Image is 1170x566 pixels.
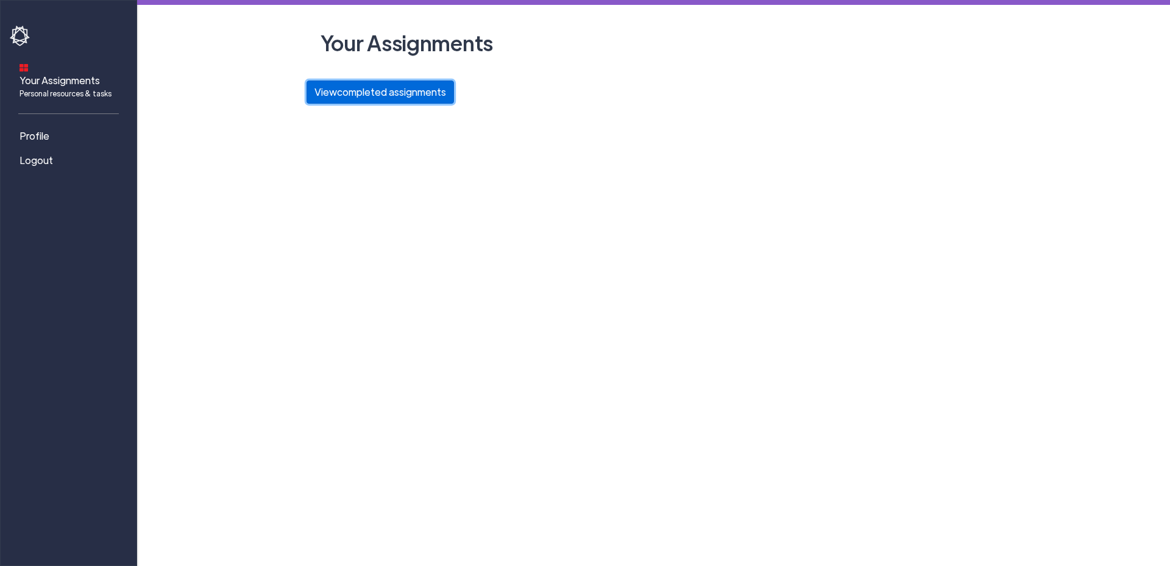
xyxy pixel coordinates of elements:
[316,24,992,61] h2: Your Assignments
[307,81,454,104] button: Viewcompleted assignments
[19,73,112,99] span: Your Assignments
[10,124,132,148] a: Profile
[19,63,28,72] img: dashboard-icon.svg
[1109,507,1170,566] iframe: Chat Widget
[19,88,112,99] span: Personal resources & tasks
[10,148,132,173] a: Logout
[10,56,132,104] a: Your AssignmentsPersonal resources & tasks
[10,26,32,46] img: havoc-shield-logo-white.png
[19,129,49,143] span: Profile
[19,153,53,168] span: Logout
